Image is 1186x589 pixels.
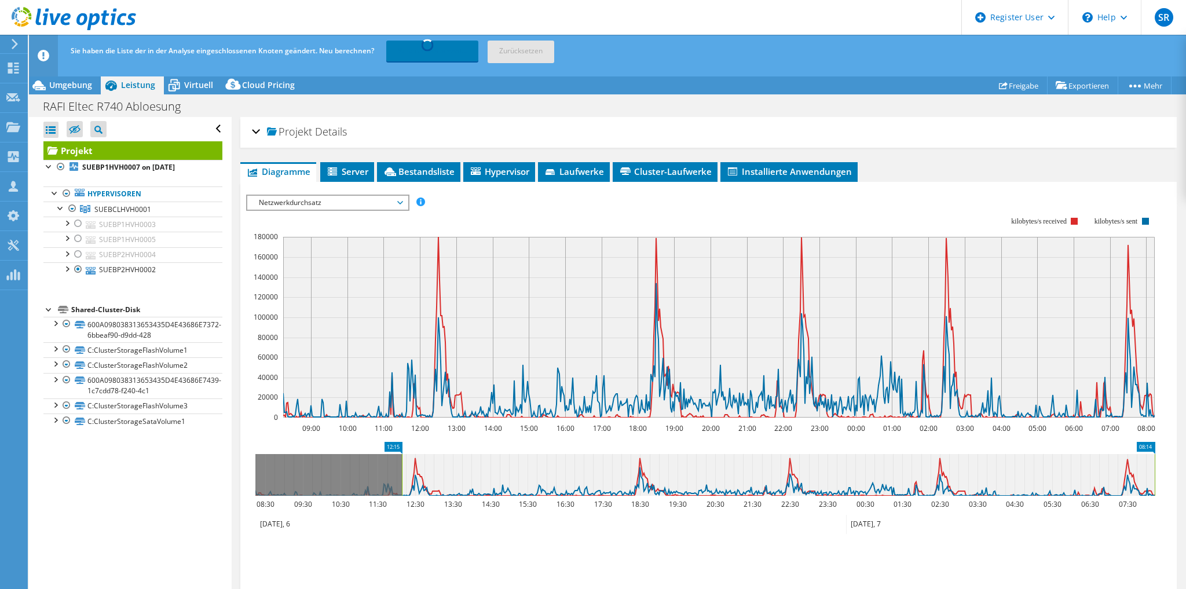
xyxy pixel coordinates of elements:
text: 03:30 [968,499,986,509]
text: 04:00 [992,423,1010,433]
text: 20:30 [706,499,724,509]
text: 14:30 [481,499,499,509]
text: 10:30 [331,499,349,509]
text: 10:00 [338,423,356,433]
text: 16:00 [556,423,574,433]
a: Wird neu berechnet... [386,41,478,61]
text: 20000 [258,392,278,402]
text: kilobytes/s received [1011,217,1067,225]
text: 09:30 [294,499,312,509]
text: 16:30 [556,499,574,509]
text: 19:00 [665,423,683,433]
text: 180000 [254,232,278,242]
span: Leistung [121,79,155,90]
a: C:ClusterStorageFlashVolume2 [43,357,222,372]
a: SUEBP2HVH0002 [43,262,222,277]
span: Bestandsliste [383,166,455,177]
text: 14:00 [484,423,502,433]
a: Hypervisoren [43,186,222,202]
text: 11:00 [374,423,392,433]
a: C:ClusterStorageFlashVolume3 [43,398,222,414]
text: 21:00 [738,423,756,433]
span: Laufwerke [544,166,604,177]
text: 08:00 [1137,423,1155,433]
text: 18:00 [628,423,646,433]
text: 12:00 [411,423,429,433]
span: Virtuell [184,79,213,90]
span: Cloud Pricing [242,79,295,90]
text: 140000 [254,272,278,282]
span: SR [1155,8,1173,27]
text: 02:00 [919,423,937,433]
text: 40000 [258,372,278,382]
text: 13:00 [447,423,465,433]
text: 05:30 [1043,499,1061,509]
a: Projekt [43,141,222,160]
text: 160000 [254,252,278,262]
text: 80000 [258,332,278,342]
a: Exportieren [1047,76,1118,94]
text: 120000 [254,292,278,302]
text: 00:00 [847,423,865,433]
text: 15:00 [519,423,537,433]
a: SUEBP1HVH0007 on [DATE] [43,160,222,175]
text: 07:30 [1118,499,1136,509]
text: 05:00 [1028,423,1046,433]
a: Mehr [1118,76,1172,94]
span: Netzwerkdurchsatz [253,196,402,210]
a: C:ClusterStorageSataVolume1 [43,414,222,429]
b: SUEBP1HVH0007 on [DATE] [82,162,175,172]
a: SUEBP1HVH0003 [43,217,222,232]
text: 0 [274,412,278,422]
text: 04:30 [1005,499,1023,509]
text: kilobytes/s sent [1094,217,1137,225]
span: Diagramme [246,166,310,177]
text: 17:30 [594,499,612,509]
text: 17:00 [592,423,610,433]
svg: \n [1082,12,1093,23]
text: 03:00 [956,423,973,433]
text: 22:30 [781,499,799,509]
a: 600A098038313653435D4E43686E7372-6bbeaf90-d9dd-428 [43,317,222,342]
a: SUEBCLHVH0001 [43,202,222,217]
span: Projekt [267,126,312,138]
span: Details [315,125,347,138]
text: 15:30 [518,499,536,509]
text: 01:30 [893,499,911,509]
text: 08:30 [256,499,274,509]
text: 60000 [258,352,278,362]
text: 00:30 [856,499,874,509]
text: 02:30 [931,499,949,509]
a: 600A098038313653435D4E43686E7439-1c7cdd78-f240-4c1 [43,373,222,398]
a: Freigabe [990,76,1048,94]
text: 01:00 [883,423,901,433]
text: 21:30 [743,499,761,509]
text: 20:00 [701,423,719,433]
text: 06:30 [1081,499,1099,509]
text: 100000 [254,312,278,322]
span: Installierte Anwendungen [726,166,852,177]
div: Shared-Cluster-Disk [71,303,222,317]
text: 13:30 [444,499,462,509]
a: C:ClusterStorageFlashVolume1 [43,342,222,357]
text: 23:00 [810,423,828,433]
span: Server [326,166,368,177]
a: SUEBP2HVH0004 [43,247,222,262]
text: 11:30 [368,499,386,509]
span: Sie haben die Liste der in der Analyse eingeschlossenen Knoten geändert. Neu berechnen? [71,46,374,56]
text: 23:30 [818,499,836,509]
span: SUEBCLHVH0001 [94,204,151,214]
text: 07:00 [1101,423,1119,433]
text: 22:00 [774,423,792,433]
text: 19:30 [668,499,686,509]
text: 12:30 [406,499,424,509]
span: Umgebung [49,79,92,90]
h1: RAFI Eltec R740 Abloesung [38,100,199,113]
text: 18:30 [631,499,649,509]
text: 09:00 [302,423,320,433]
text: 06:00 [1064,423,1082,433]
span: Cluster-Laufwerke [618,166,712,177]
a: SUEBP1HVH0005 [43,232,222,247]
span: Hypervisor [469,166,529,177]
